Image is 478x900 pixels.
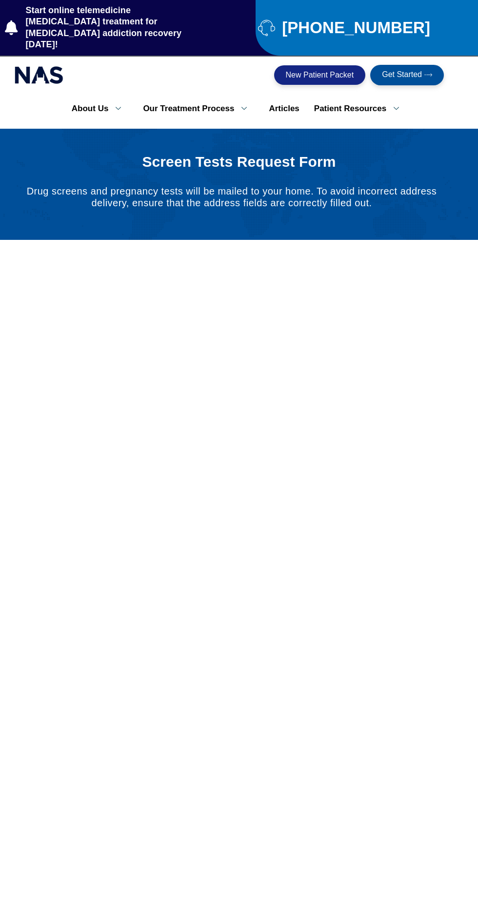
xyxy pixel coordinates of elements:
span: New Patient Packet [286,71,354,79]
h1: Screen Tests Request Form [15,153,463,171]
img: national addiction specialists online suboxone clinic - logo [15,64,63,86]
a: Articles [261,98,306,119]
a: [PHONE_NUMBER] [258,19,473,36]
a: New Patient Packet [274,65,366,85]
p: Drug screens and pregnancy tests will be mailed to your home. To avoid incorrect address delivery... [10,185,454,209]
span: Get Started [382,71,422,79]
a: Get Started [370,65,444,85]
a: Start online telemedicine [MEDICAL_DATA] treatment for [MEDICAL_DATA] addiction recovery [DATE]! [5,5,205,51]
span: [PHONE_NUMBER] [279,22,430,33]
a: Patient Resources [307,98,414,119]
a: Our Treatment Process [136,98,261,119]
a: About Us [64,98,136,119]
span: Start online telemedicine [MEDICAL_DATA] treatment for [MEDICAL_DATA] addiction recovery [DATE]! [23,5,205,51]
